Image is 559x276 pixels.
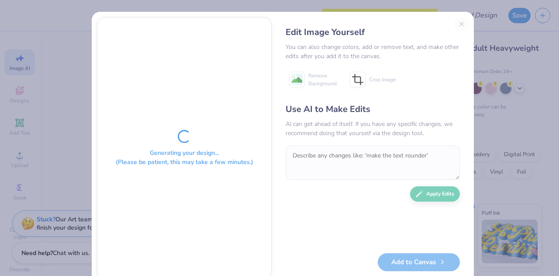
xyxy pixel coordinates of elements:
div: Edit Image Yourself [286,26,460,39]
div: Generating your design... (Please be patient, this may take a few minutes.) [116,148,253,167]
div: Use AI to Make Edits [286,103,460,116]
span: Remove Background [308,72,337,87]
div: You can also change colors, add or remove text, and make other edits after you add it to the canvas. [286,42,460,61]
button: Crop Image [346,69,401,91]
div: AI can get ahead of itself. If you have any specific changes, we recommend doing that yourself vi... [286,119,460,138]
button: Remove Background [286,69,340,91]
span: Crop Image [369,76,396,84]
